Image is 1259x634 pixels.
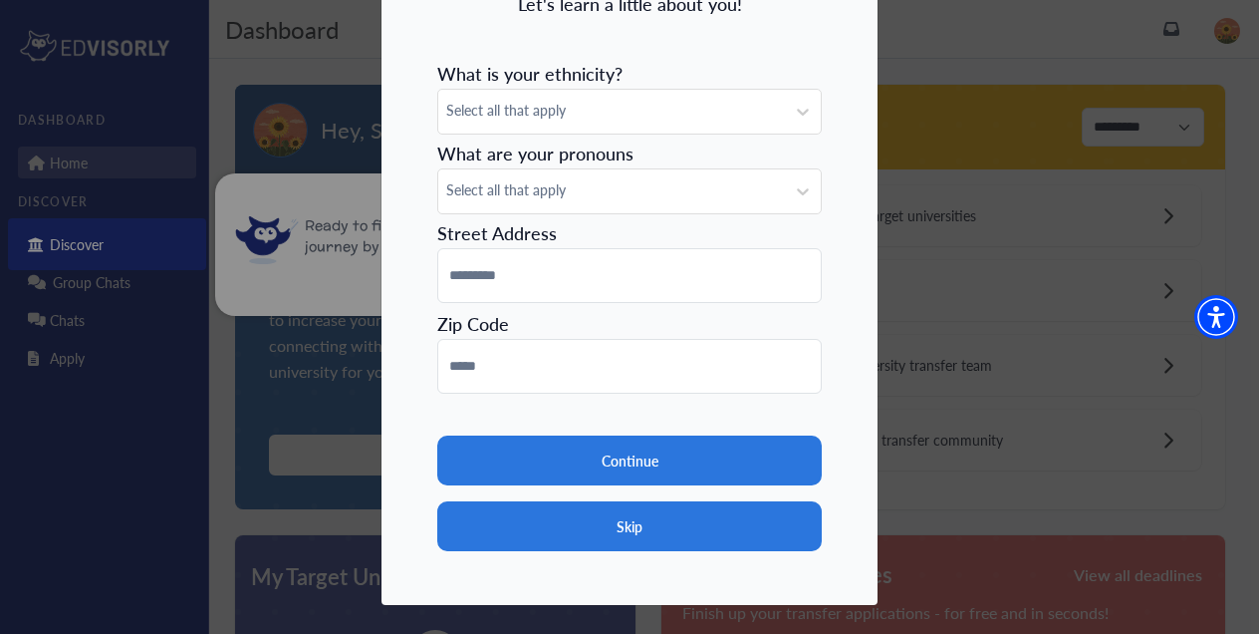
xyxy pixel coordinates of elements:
button: Continue [437,436,822,485]
span: Zip Code [437,311,509,336]
span: What is your ethnicity? [437,61,623,86]
span: Select all that apply [446,100,777,121]
span: Street Address [437,220,557,245]
span: Select all that apply [446,179,777,200]
span: What are your pronouns [437,141,633,165]
div: Accessibility Menu [1194,295,1238,339]
button: Skip [437,501,822,551]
